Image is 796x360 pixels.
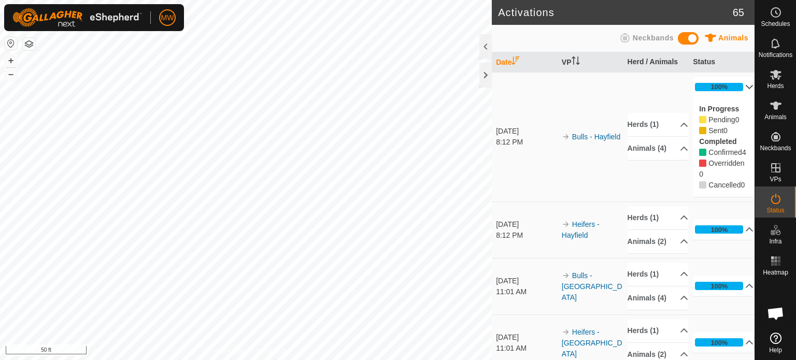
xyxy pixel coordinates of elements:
div: 8:12 PM [496,137,557,148]
h2: Activations [498,6,733,19]
a: Heifers - Hayfield [562,220,600,239]
i: 0 Pending [699,116,706,123]
p-accordion-header: 100% [693,219,754,240]
button: Map Layers [23,38,35,50]
div: 100% [710,338,728,348]
div: 100% [695,282,743,290]
div: 100% [710,281,728,291]
span: Neckbands [633,34,674,42]
button: Reset Map [5,37,17,50]
span: Herds [767,83,784,89]
span: Pending [708,126,723,135]
div: 100% [695,338,743,347]
span: Notifications [759,52,792,58]
p-accordion-header: Animals (4) [628,137,688,160]
img: arrow [562,220,570,228]
div: Open chat [760,298,791,329]
img: Gallagher Logo [12,8,142,27]
div: 8:12 PM [496,230,557,241]
span: VPs [770,176,781,182]
span: Neckbands [760,145,791,151]
span: Infra [769,238,781,244]
div: [DATE] [496,126,557,137]
i: 0 Sent [699,127,706,134]
th: VP [558,52,623,73]
span: Confirmed [742,148,746,156]
span: Sent [723,126,728,135]
p-accordion-header: Herds (1) [628,206,688,229]
span: Confirmed [708,148,742,156]
th: Herd / Animals [623,52,689,73]
div: [DATE] [496,219,557,230]
p-accordion-header: Herds (1) [628,319,688,342]
p-sorticon: Activate to sort [572,58,580,66]
div: 100% [695,83,743,91]
a: Heifers - [GEOGRAPHIC_DATA] [562,328,622,358]
a: Help [755,328,796,357]
p-accordion-content: 100% [693,97,754,197]
p-accordion-header: Herds (1) [628,263,688,286]
a: Contact Us [256,347,287,356]
p-accordion-header: Herds (1) [628,113,688,136]
img: arrow [562,133,570,141]
div: 100% [695,225,743,234]
div: 100% [710,225,728,235]
img: arrow [562,328,570,336]
span: 65 [733,5,744,20]
label: In Progress [699,105,739,113]
span: MW [161,12,174,23]
a: Bulls - Hayfield [572,133,620,141]
p-accordion-header: Animals (2) [628,230,688,253]
div: 11:01 AM [496,286,557,297]
span: Cancelled [708,181,741,189]
p-sorticon: Activate to sort [511,58,520,66]
button: – [5,68,17,80]
button: + [5,54,17,67]
span: Pending [708,116,735,124]
p-accordion-header: Animals (4) [628,286,688,310]
p-accordion-header: 100% [693,332,754,353]
th: Date [492,52,558,73]
span: Animals [718,34,748,42]
th: Status [689,52,755,73]
span: Help [769,347,782,353]
span: Overridden [699,170,703,178]
span: Animals [764,114,787,120]
span: Heatmap [763,269,788,276]
i: 0 Overridden [699,160,706,167]
p-accordion-header: 100% [693,77,754,97]
i: 4 Confirmed 69611, 69612, 69613, 69616, [699,149,706,156]
a: Bulls - [GEOGRAPHIC_DATA] [562,271,622,301]
p-accordion-header: 100% [693,276,754,296]
span: Status [766,207,784,213]
span: Cancelled [741,181,745,189]
div: [DATE] [496,276,557,286]
a: Privacy Policy [205,347,244,356]
div: 11:01 AM [496,343,557,354]
label: Completed [699,137,736,146]
img: arrow [562,271,570,280]
i: 0 Cancelled [699,181,706,189]
span: Pending [735,116,740,124]
div: 100% [710,82,728,92]
span: Schedules [761,21,790,27]
span: Overridden [708,159,744,167]
div: [DATE] [496,332,557,343]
